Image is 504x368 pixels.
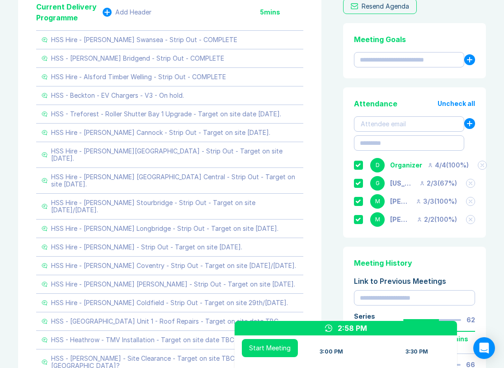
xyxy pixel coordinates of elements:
[51,244,242,251] div: HSS Hire - [PERSON_NAME] - Strip Out - Target on site [DATE].
[416,198,457,205] div: 3 / 3 ( 100 %)
[428,162,469,169] div: 4 / 4 ( 100 %)
[51,110,281,118] div: HSS - Treforest - Roller Shutter Bay 1 Upgrade - Target on site date [DATE].
[36,1,103,23] div: Current Delivery Programme
[354,313,403,327] div: Series Average
[370,158,385,172] div: D
[354,276,475,287] div: Link to Previous Meetings
[51,199,298,214] div: HSS Hire - [PERSON_NAME] Stourbridge - Strip Out - Target on site [DATE]/[DATE].
[51,173,298,188] div: HSS Hire - [PERSON_NAME] [GEOGRAPHIC_DATA] Central - Strip Out - Target on site [DATE].
[51,281,295,288] div: HSS Hire - [PERSON_NAME] [PERSON_NAME] - Strip Out - Target on site [DATE].
[419,180,457,187] div: 2 / 3 ( 67 %)
[354,98,397,109] div: Attendance
[260,9,303,16] div: 5 mins
[390,180,414,187] div: Georgia Kellie
[51,129,270,136] div: HSS Hire - [PERSON_NAME] Cannock - Strip Out - Target on site [DATE].
[362,3,409,10] div: Resend Agenda
[354,34,475,45] div: Meeting Goals
[390,198,410,205] div: Matthew Cooper
[51,148,298,162] div: HSS Hire - [PERSON_NAME][GEOGRAPHIC_DATA] - Strip Out - Target on site [DATE].
[320,348,343,355] div: 3:00 PM
[370,194,385,209] div: M
[338,323,367,334] div: 2:58 PM
[103,8,151,17] button: Add Header
[370,176,385,191] div: G
[370,212,385,227] div: M
[51,55,224,62] div: HSS - [PERSON_NAME] Bridgend - Strip Out - COMPLETE
[51,336,234,344] div: HSS - Heathrow - TMV Installation - Target on site date TBC
[51,225,278,232] div: HSS Hire - [PERSON_NAME] Longbridge - Strip Out - Target on site [DATE].
[51,36,237,43] div: HSS Hire - [PERSON_NAME] Swansea - Strip Out - COMPLETE
[51,262,296,269] div: HSS Hire - [PERSON_NAME] Coventry - Strip Out - Target on site [DATE]/[DATE].
[417,216,457,223] div: 2 / 2 ( 100 %)
[438,100,475,107] button: Uncheck all
[390,216,411,223] div: Miguel Vicos
[51,92,184,99] div: HSS - Beckton - EV Chargers - V3 - On hold.
[390,162,422,169] div: Organizer
[405,348,428,355] div: 3:30 PM
[51,318,278,325] div: HSS - [GEOGRAPHIC_DATA] Unit 1 - Roof Repairs - Target on site date TBC
[473,337,495,359] div: Open Intercom Messenger
[51,299,288,306] div: HSS Hire - [PERSON_NAME] Coldfield - Strip Out - Target on site 29th/[DATE].
[354,258,475,268] div: Meeting History
[466,316,475,324] div: 62
[115,9,151,16] div: Add Header
[51,73,226,81] div: HSS Hire - Alsford Timber Welling - Strip Out - COMPLETE
[242,339,298,357] button: Start Meeting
